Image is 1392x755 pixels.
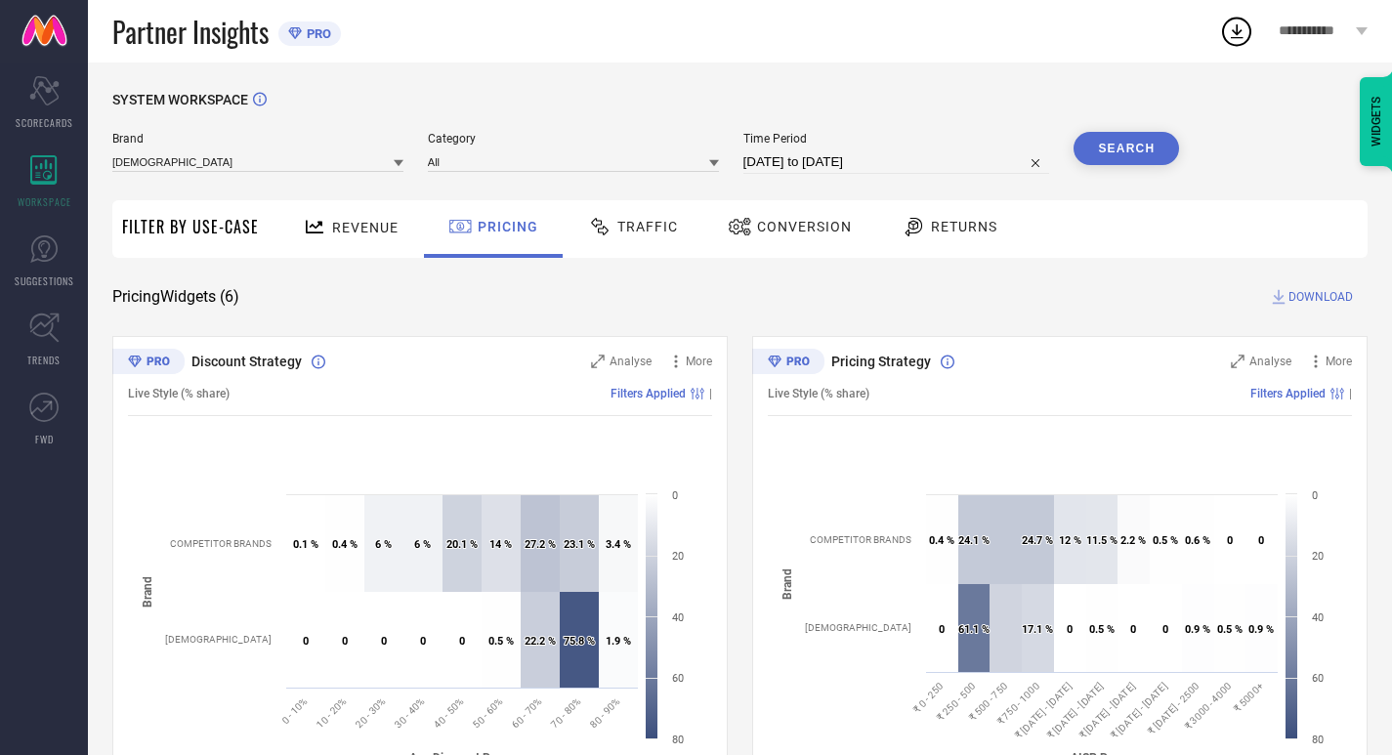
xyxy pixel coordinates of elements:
text: 1.9 % [606,635,631,648]
text: 60 - 70% [510,695,544,730]
text: 30 - 40% [393,695,427,730]
text: ₹ [DATE] - [DATE] [1045,680,1106,740]
span: Pricing [478,219,538,234]
text: 0 [939,623,945,636]
text: 23.1 % [564,538,595,551]
span: Partner Insights [112,12,269,52]
text: ₹ [DATE] - [DATE] [1109,680,1169,740]
text: ₹ 500 - 750 [967,680,1010,723]
text: 3.4 % [606,538,631,551]
span: Analyse [1249,355,1291,368]
text: 0.4 % [332,538,358,551]
span: | [709,387,712,400]
span: Analyse [610,355,652,368]
text: 0.1 % [293,538,318,551]
span: TRENDS [27,353,61,367]
text: 0 [1130,623,1136,636]
text: 0 [420,635,426,648]
text: 17.1 % [1022,623,1053,636]
span: Pricing Widgets ( 6 ) [112,287,239,307]
text: ₹ [DATE] - [DATE] [1076,680,1137,740]
text: [DEMOGRAPHIC_DATA] [165,634,272,645]
span: FWD [35,432,54,446]
tspan: Brand [780,567,794,599]
text: 14 % [489,538,512,551]
text: ₹ [DATE] - 2500 [1146,680,1202,735]
text: 20.1 % [446,538,478,551]
button: Search [1074,132,1179,165]
span: More [686,355,712,368]
text: 60 [672,672,684,685]
div: Open download list [1219,14,1254,49]
span: Returns [931,219,997,234]
text: 20 [1312,550,1324,563]
span: Traffic [617,219,678,234]
span: Conversion [757,219,852,234]
span: Filters Applied [1250,387,1326,400]
span: Discount Strategy [191,354,302,369]
text: 0.5 % [1217,623,1243,636]
div: Premium [752,349,824,378]
text: 61.1 % [958,623,990,636]
text: 6 % [375,538,392,551]
text: ₹ 5000+ [1232,680,1266,714]
text: ₹ 250 - 500 [935,680,978,723]
span: SCORECARDS [16,115,73,130]
text: 50 - 60% [471,695,505,730]
span: WORKSPACE [18,194,71,209]
text: 0 [1162,623,1168,636]
span: SYSTEM WORKSPACE [112,92,248,107]
text: 6 % [414,538,431,551]
text: 2.2 % [1120,534,1146,547]
span: Filter By Use-Case [122,215,259,238]
text: 40 [1312,611,1324,624]
text: [DEMOGRAPHIC_DATA] [805,622,911,633]
svg: Zoom [591,355,605,368]
text: ₹ 750 - 1000 [994,680,1041,727]
span: PRO [302,26,331,41]
span: Time Period [743,132,1050,146]
text: 22.2 % [525,635,556,648]
span: Live Style (% share) [128,387,230,400]
text: 80 [672,734,684,746]
text: 0.9 % [1248,623,1274,636]
text: 75.8 % [564,635,595,648]
text: 0 - 10% [279,695,309,725]
text: 20 [672,550,684,563]
text: 40 [672,611,684,624]
span: More [1326,355,1352,368]
text: 0.6 % [1185,534,1210,547]
input: Select time period [743,150,1050,174]
text: 0 [459,635,465,648]
text: 12 % [1059,534,1081,547]
span: | [1349,387,1352,400]
span: DOWNLOAD [1288,287,1353,307]
text: 0 [303,635,309,648]
text: 0.5 % [488,635,514,648]
text: 24.1 % [958,534,990,547]
span: Category [428,132,719,146]
text: ₹ 0 - 250 [911,680,946,714]
text: 0 [672,489,678,502]
text: 0 [1067,623,1073,636]
text: 70 - 80% [549,695,583,730]
text: 40 - 50% [432,695,466,730]
span: Pricing Strategy [831,354,931,369]
span: Revenue [332,220,399,235]
text: ₹ 3000 - 4000 [1182,680,1233,731]
span: SUGGESTIONS [15,273,74,288]
text: COMPETITOR BRANDS [170,538,272,549]
text: 0.4 % [929,534,954,547]
text: 20 - 30% [354,695,388,730]
text: 27.2 % [525,538,556,551]
text: 80 - 90% [588,695,622,730]
span: Filters Applied [611,387,686,400]
text: 0 [1227,534,1233,547]
text: 0 [342,635,348,648]
span: Live Style (% share) [768,387,869,400]
text: 24.7 % [1022,534,1053,547]
svg: Zoom [1231,355,1244,368]
text: 0.5 % [1153,534,1178,547]
text: COMPETITOR BRANDS [810,534,911,545]
text: 10 - 20% [315,695,349,730]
